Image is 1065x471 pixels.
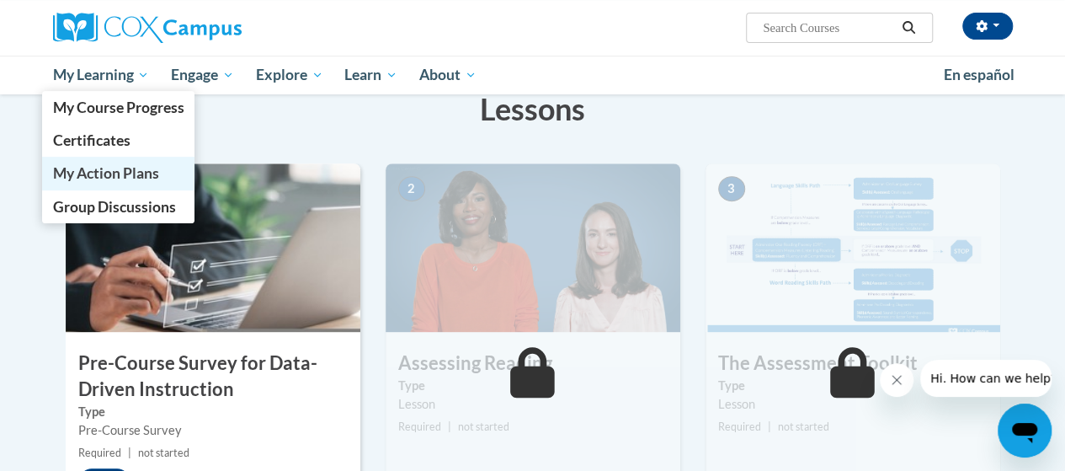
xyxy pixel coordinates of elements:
[386,351,680,377] h3: Assessing Reading
[52,99,184,116] span: My Course Progress
[42,124,195,157] a: Certificates
[160,56,245,94] a: Engage
[344,65,397,85] span: Learn
[706,351,1000,377] h3: The Assessment Toolkit
[458,420,509,433] span: not started
[78,403,348,421] label: Type
[42,56,161,94] a: My Learning
[718,176,745,201] span: 3
[998,404,1052,458] iframe: Button to launch messaging window
[408,56,487,94] a: About
[53,13,356,43] a: Cox Campus
[52,198,175,216] span: Group Discussions
[448,420,451,433] span: |
[718,377,988,395] label: Type
[398,395,668,414] div: Lesson
[718,420,761,433] span: Required
[761,18,896,38] input: Search Courses
[42,157,195,190] a: My Action Plans
[78,421,348,440] div: Pre-Course Survey
[78,447,121,459] span: Required
[66,351,360,403] h3: Pre-Course Survey for Data-Driven Instruction
[718,395,988,414] div: Lesson
[419,65,477,85] span: About
[40,56,1025,94] div: Main menu
[880,363,913,397] iframe: Close message
[706,163,1000,332] img: Course Image
[66,88,1000,130] h3: Lessons
[42,91,195,124] a: My Course Progress
[398,377,668,395] label: Type
[245,56,334,94] a: Explore
[933,57,1025,93] a: En español
[52,131,130,149] span: Certificates
[53,13,242,43] img: Cox Campus
[42,190,195,223] a: Group Discussions
[896,18,921,38] button: Search
[10,12,136,25] span: Hi. How can we help?
[256,65,323,85] span: Explore
[768,420,771,433] span: |
[398,420,441,433] span: Required
[52,65,149,85] span: My Learning
[52,164,158,182] span: My Action Plans
[333,56,408,94] a: Learn
[944,66,1014,83] span: En español
[386,163,680,332] img: Course Image
[66,163,360,332] img: Course Image
[138,447,189,459] span: not started
[962,13,1013,40] button: Account Settings
[920,360,1052,397] iframe: Message from company
[171,65,234,85] span: Engage
[128,447,131,459] span: |
[778,420,829,433] span: not started
[398,176,425,201] span: 2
